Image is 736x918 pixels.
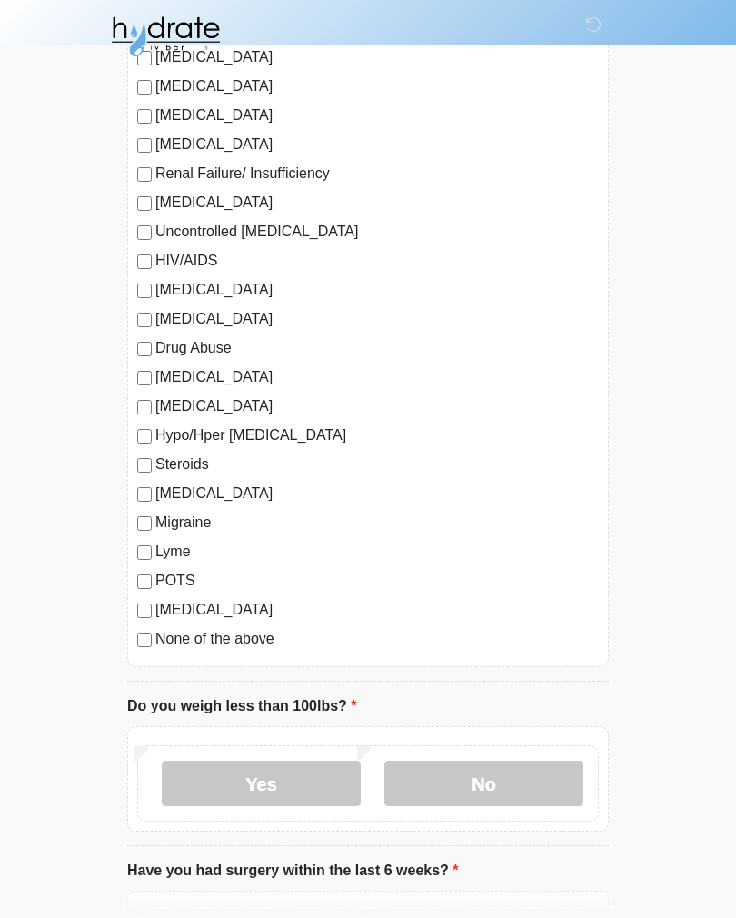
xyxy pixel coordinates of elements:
label: [MEDICAL_DATA] [155,134,599,155]
label: [MEDICAL_DATA] [155,366,599,388]
input: Drug Abuse [137,342,152,356]
input: Migraine [137,516,152,531]
label: [MEDICAL_DATA] [155,105,599,126]
input: Steroids [137,458,152,473]
label: No [384,761,583,806]
input: [MEDICAL_DATA] [137,109,152,124]
input: [MEDICAL_DATA] [137,80,152,95]
label: Lyme [155,541,599,563]
input: Uncontrolled [MEDICAL_DATA] [137,225,152,240]
label: Yes [162,761,361,806]
label: Do you weigh less than 100lbs? [127,695,357,717]
input: HIV/AIDS [137,254,152,269]
label: POTS [155,570,599,592]
input: [MEDICAL_DATA] [137,371,152,385]
label: Renal Failure/ Insufficiency [155,163,599,185]
input: Hypo/Hper [MEDICAL_DATA] [137,429,152,444]
label: Uncontrolled [MEDICAL_DATA] [155,221,599,243]
input: [MEDICAL_DATA] [137,487,152,502]
label: [MEDICAL_DATA] [155,75,599,97]
input: [MEDICAL_DATA] [137,138,152,153]
label: [MEDICAL_DATA] [155,599,599,621]
label: [MEDICAL_DATA] [155,279,599,301]
label: [MEDICAL_DATA] [155,395,599,417]
input: [MEDICAL_DATA] [137,604,152,618]
label: Have you had surgery within the last 6 weeks? [127,860,459,882]
input: [MEDICAL_DATA] [137,196,152,211]
input: None of the above [137,633,152,647]
input: [MEDICAL_DATA] [137,284,152,298]
label: [MEDICAL_DATA] [155,192,599,214]
label: [MEDICAL_DATA] [155,308,599,330]
label: Migraine [155,512,599,534]
input: [MEDICAL_DATA] [137,400,152,414]
label: Hypo/Hper [MEDICAL_DATA] [155,424,599,446]
label: HIV/AIDS [155,250,599,272]
img: Hydrate IV Bar - Fort Collins Logo [109,14,222,59]
input: POTS [137,574,152,589]
label: Drug Abuse [155,337,599,359]
label: None of the above [155,628,599,650]
input: Renal Failure/ Insufficiency [137,167,152,182]
label: Steroids [155,454,599,475]
input: Lyme [137,545,152,560]
input: [MEDICAL_DATA] [137,313,152,327]
label: [MEDICAL_DATA] [155,483,599,504]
